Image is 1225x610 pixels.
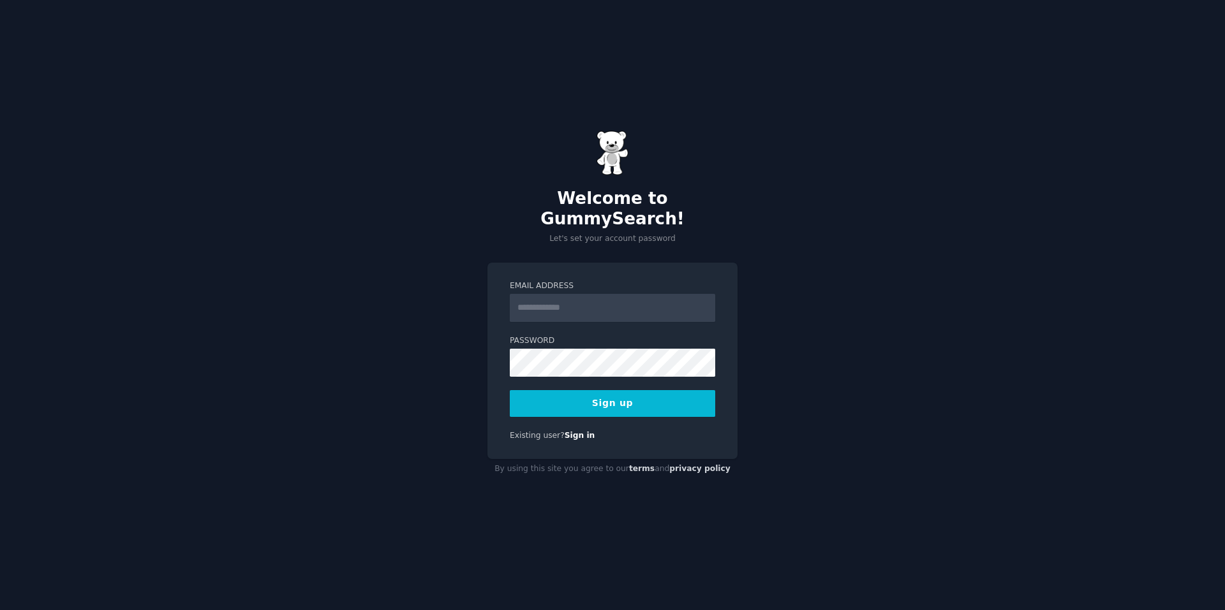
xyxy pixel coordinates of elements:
a: terms [629,464,655,473]
span: Existing user? [510,431,565,440]
label: Password [510,335,715,347]
p: Let's set your account password [487,233,738,245]
a: privacy policy [669,464,731,473]
img: Gummy Bear [597,131,628,175]
h2: Welcome to GummySearch! [487,189,738,229]
label: Email Address [510,280,715,292]
a: Sign in [565,431,595,440]
button: Sign up [510,390,715,417]
div: By using this site you agree to our and [487,459,738,479]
